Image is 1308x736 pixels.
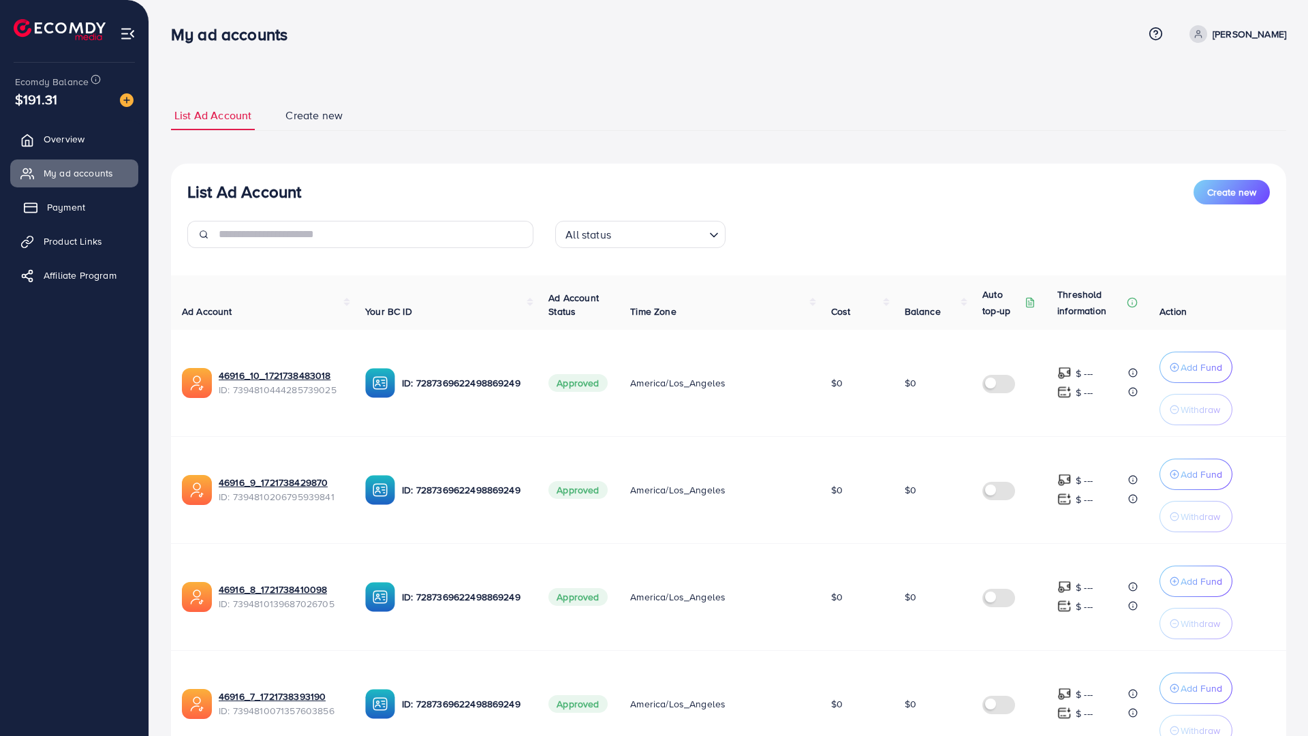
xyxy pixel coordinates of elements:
[1159,673,1232,704] button: Add Fund
[1076,705,1093,722] p: $ ---
[563,225,614,245] span: All status
[1181,466,1222,482] p: Add Fund
[1057,286,1124,319] p: Threshold information
[10,228,138,255] a: Product Links
[1057,706,1072,720] img: top-up amount
[14,19,106,40] img: logo
[219,476,343,504] div: <span class='underline'>46916_9_1721738429870</span></br>7394810206795939841
[187,182,301,202] h3: List Ad Account
[1213,26,1286,42] p: [PERSON_NAME]
[402,375,527,391] p: ID: 7287369622498869249
[219,369,343,397] div: <span class='underline'>46916_10_1721738483018</span></br>7394810444285739025
[182,582,212,612] img: ic-ads-acc.e4c84228.svg
[1159,459,1232,490] button: Add Fund
[402,696,527,712] p: ID: 7287369622498869249
[15,75,89,89] span: Ecomdy Balance
[10,194,138,221] a: Payment
[219,597,343,611] span: ID: 7394810139687026705
[831,305,851,318] span: Cost
[285,108,343,123] span: Create new
[219,583,327,596] a: 46916_8_1721738410098
[219,369,331,382] a: 46916_10_1721738483018
[219,490,343,504] span: ID: 7394810206795939841
[10,262,138,289] a: Affiliate Program
[365,475,395,505] img: ic-ba-acc.ded83a64.svg
[15,89,57,109] span: $191.31
[548,374,607,392] span: Approved
[1181,401,1220,418] p: Withdraw
[905,305,941,318] span: Balance
[365,305,412,318] span: Your BC ID
[182,368,212,398] img: ic-ads-acc.e4c84228.svg
[44,234,102,248] span: Product Links
[1076,686,1093,703] p: $ ---
[1076,472,1093,489] p: $ ---
[1057,687,1072,701] img: top-up amount
[1181,508,1220,525] p: Withdraw
[1184,25,1286,43] a: [PERSON_NAME]
[630,376,726,390] span: America/Los_Angeles
[182,475,212,505] img: ic-ads-acc.e4c84228.svg
[219,690,343,718] div: <span class='underline'>46916_7_1721738393190</span></br>7394810071357603856
[1159,566,1232,597] button: Add Fund
[1057,473,1072,487] img: top-up amount
[44,166,113,180] span: My ad accounts
[1159,608,1232,639] button: Withdraw
[171,25,298,44] h3: My ad accounts
[10,159,138,187] a: My ad accounts
[120,26,136,42] img: menu
[905,697,916,711] span: $0
[1057,366,1072,380] img: top-up amount
[47,200,85,214] span: Payment
[1057,599,1072,613] img: top-up amount
[44,132,84,146] span: Overview
[1159,501,1232,532] button: Withdraw
[1076,579,1093,596] p: $ ---
[548,588,607,606] span: Approved
[630,590,726,604] span: America/Los_Angeles
[1181,359,1222,375] p: Add Fund
[1057,492,1072,506] img: top-up amount
[615,222,704,245] input: Search for option
[1076,365,1093,382] p: $ ---
[365,689,395,719] img: ic-ba-acc.ded83a64.svg
[905,376,916,390] span: $0
[174,108,251,123] span: List Ad Account
[905,590,916,604] span: $0
[1250,675,1298,726] iframe: Chat
[982,286,1022,319] p: Auto top-up
[1076,598,1093,615] p: $ ---
[1076,491,1093,508] p: $ ---
[365,582,395,612] img: ic-ba-acc.ded83a64.svg
[1057,580,1072,594] img: top-up amount
[548,695,607,713] span: Approved
[10,125,138,153] a: Overview
[44,269,116,282] span: Affiliate Program
[1159,305,1187,318] span: Action
[1194,180,1270,204] button: Create new
[1181,615,1220,632] p: Withdraw
[630,483,726,497] span: America/Los_Angeles
[182,689,212,719] img: ic-ads-acc.e4c84228.svg
[548,481,607,499] span: Approved
[630,305,676,318] span: Time Zone
[630,697,726,711] span: America/Los_Angeles
[831,376,843,390] span: $0
[548,291,599,318] span: Ad Account Status
[905,483,916,497] span: $0
[219,704,343,718] span: ID: 7394810071357603856
[555,221,726,248] div: Search for option
[365,368,395,398] img: ic-ba-acc.ded83a64.svg
[831,483,843,497] span: $0
[1181,573,1222,589] p: Add Fund
[219,690,326,703] a: 46916_7_1721738393190
[402,589,527,605] p: ID: 7287369622498869249
[1057,385,1072,399] img: top-up amount
[402,482,527,498] p: ID: 7287369622498869249
[219,583,343,611] div: <span class='underline'>46916_8_1721738410098</span></br>7394810139687026705
[1159,394,1232,425] button: Withdraw
[219,383,343,397] span: ID: 7394810444285739025
[1159,352,1232,383] button: Add Fund
[1181,680,1222,696] p: Add Fund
